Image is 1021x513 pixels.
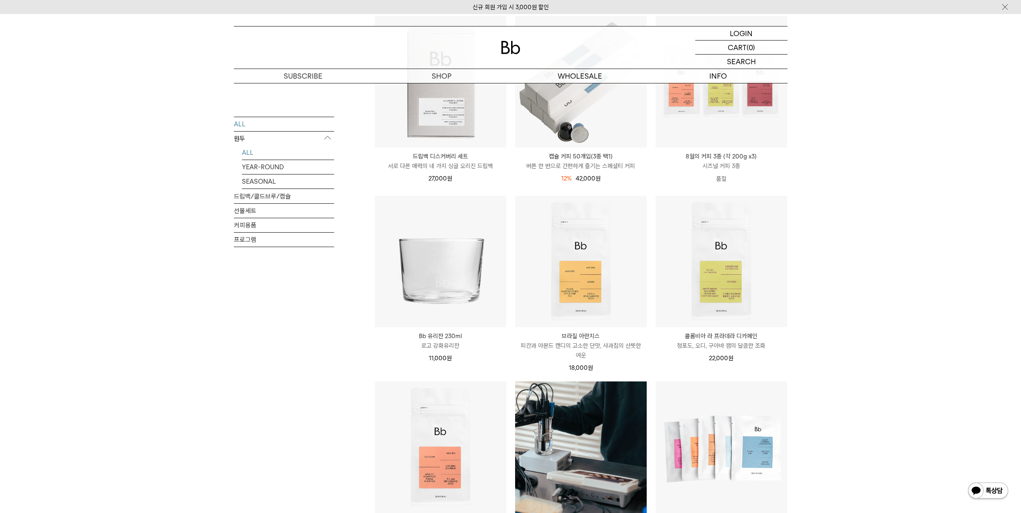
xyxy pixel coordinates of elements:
[429,355,452,362] span: 11,000
[375,161,506,171] p: 서로 다른 매력의 네 가지 싱글 오리진 드립백
[234,131,334,146] p: 원두
[234,232,334,246] a: 프로그램
[728,41,747,54] p: CART
[709,355,733,362] span: 22,000
[588,364,593,371] span: 원
[242,160,334,174] a: YEAR-ROUND
[747,41,755,54] p: (0)
[656,341,787,351] p: 청포도, 오디, 구아바 잼의 달콤한 조화
[375,196,506,327] img: Bb 유리잔 230ml
[234,218,334,232] a: 커피용품
[656,161,787,171] p: 시즈널 커피 3종
[656,171,787,187] p: 품절
[447,355,452,362] span: 원
[515,152,647,171] a: 캡슐 커피 50개입(3종 택1) 버튼 한 번으로 간편하게 즐기는 스페셜티 커피
[728,355,733,362] span: 원
[515,381,647,513] img: Bb 수질 분석 서비스
[515,161,647,171] p: 버튼 한 번으로 간편하게 즐기는 스페셜티 커피
[656,152,787,171] a: 8월의 커피 3종 (각 200g x3) 시즈널 커피 3종
[967,482,1009,501] img: 카카오톡 채널 1:1 채팅 버튼
[372,69,511,83] a: SHOP
[447,175,452,182] span: 원
[375,341,506,351] p: 로고 강화유리잔
[656,331,787,341] p: 콜롬비아 라 프라데라 디카페인
[515,152,647,161] p: 캡슐 커피 50개입(3종 택1)
[234,117,334,131] a: ALL
[375,331,506,341] p: Bb 유리잔 230ml
[695,41,788,55] a: CART (0)
[501,41,520,54] img: 로고
[375,381,506,513] img: 페루 로스 실바
[656,331,787,351] a: 콜롬비아 라 프라데라 디카페인 청포도, 오디, 구아바 잼의 달콤한 조화
[375,152,506,171] a: 드립백 디스커버리 세트 서로 다른 매력의 네 가지 싱글 오리진 드립백
[656,152,787,161] p: 8월의 커피 3종 (각 200g x3)
[242,174,334,188] a: SEASONAL
[569,364,593,371] span: 18,000
[242,145,334,159] a: ALL
[515,196,647,327] img: 브라질 아란치스
[234,203,334,217] a: 선물세트
[561,174,572,183] div: 12%
[511,69,649,83] p: WHOLESALE
[234,69,372,83] a: SUBSCRIBE
[656,381,787,513] img: Bb 샘플 세트
[473,4,549,11] a: 신규 회원 가입 시 3,000원 할인
[727,55,756,69] p: SEARCH
[649,69,788,83] p: INFO
[375,152,506,161] p: 드립백 디스커버리 세트
[375,331,506,351] a: Bb 유리잔 230ml 로고 강화유리잔
[656,196,787,327] img: 콜롬비아 라 프라데라 디카페인
[730,26,753,40] p: LOGIN
[576,175,601,182] span: 42,000
[428,175,452,182] span: 27,000
[515,331,647,360] a: 브라질 아란치스 피칸과 아몬드 캔디의 고소한 단맛, 사과칩의 산뜻한 여운
[234,189,334,203] a: 드립백/콜드브루/캡슐
[695,26,788,41] a: LOGIN
[515,341,647,360] p: 피칸과 아몬드 캔디의 고소한 단맛, 사과칩의 산뜻한 여운
[595,175,601,182] span: 원
[515,331,647,341] p: 브라질 아란치스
